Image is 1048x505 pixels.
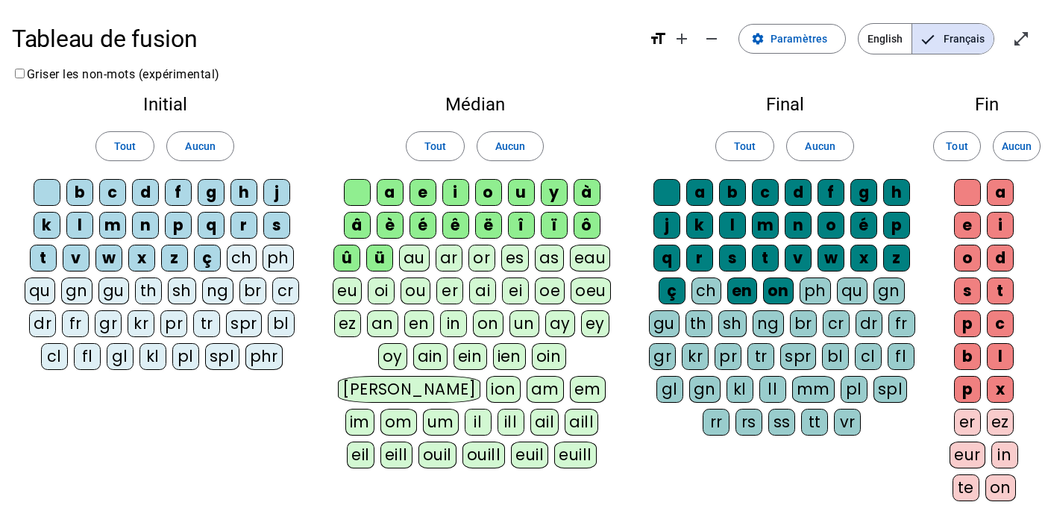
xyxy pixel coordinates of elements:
div: p [954,310,981,337]
button: Entrer en plein écran [1006,24,1036,54]
div: e [410,179,436,206]
div: z [161,245,188,272]
div: gl [107,343,134,370]
div: i [987,212,1014,239]
button: Tout [95,131,154,161]
div: bl [268,310,295,337]
span: Français [912,24,994,54]
div: qu [837,277,867,304]
div: h [230,179,257,206]
button: Aucun [477,131,544,161]
div: ail [530,409,559,436]
div: tr [193,310,220,337]
div: d [132,179,159,206]
div: ng [753,310,784,337]
div: p [883,212,910,239]
div: spr [226,310,262,337]
div: ei [502,277,529,304]
div: ay [545,310,575,337]
div: er [436,277,463,304]
div: k [686,212,713,239]
div: r [686,245,713,272]
div: d [987,245,1014,272]
div: on [473,310,503,337]
button: Tout [715,131,774,161]
div: p [954,376,981,403]
div: ç [194,245,221,272]
div: ien [493,343,527,370]
span: Aucun [495,137,525,155]
div: o [818,212,844,239]
div: b [66,179,93,206]
span: Tout [424,137,446,155]
div: eill [380,442,412,468]
div: î [508,212,535,239]
div: kr [682,343,709,370]
div: ch [691,277,721,304]
mat-icon: add [673,30,691,48]
div: br [239,277,266,304]
div: in [991,442,1018,468]
div: th [685,310,712,337]
h2: Médian [330,95,620,113]
div: in [440,310,467,337]
div: l [66,212,93,239]
div: ch [227,245,257,272]
div: dr [29,310,56,337]
div: ar [436,245,462,272]
div: pl [841,376,867,403]
div: y [541,179,568,206]
span: Aucun [805,137,835,155]
span: Tout [946,137,967,155]
div: l [987,343,1014,370]
div: aill [565,409,598,436]
div: f [165,179,192,206]
mat-icon: settings [751,32,765,46]
mat-icon: open_in_full [1012,30,1030,48]
div: n [132,212,159,239]
div: m [752,212,779,239]
div: au [399,245,430,272]
div: e [954,212,981,239]
div: em [570,376,606,403]
div: oin [532,343,566,370]
div: un [509,310,539,337]
div: s [954,277,981,304]
div: spr [780,343,816,370]
div: ph [800,277,831,304]
button: Augmenter la taille de la police [667,24,697,54]
div: rr [703,409,729,436]
div: ill [498,409,524,436]
div: gr [649,343,676,370]
div: pl [172,343,199,370]
div: kl [139,343,166,370]
div: t [752,245,779,272]
div: oi [368,277,395,304]
div: a [377,179,404,206]
input: Griser les non-mots (expérimental) [15,69,25,78]
div: ç [659,277,685,304]
div: c [987,310,1014,337]
div: sh [168,277,196,304]
div: é [850,212,877,239]
div: s [263,212,290,239]
div: es [501,245,529,272]
div: t [30,245,57,272]
div: fl [74,343,101,370]
div: ouil [418,442,456,468]
div: il [465,409,492,436]
div: im [345,409,374,436]
div: û [333,245,360,272]
div: spl [205,343,239,370]
div: ph [263,245,294,272]
div: m [99,212,126,239]
div: th [135,277,162,304]
div: gn [61,277,92,304]
div: pr [160,310,187,337]
div: am [527,376,564,403]
div: cl [855,343,882,370]
div: on [763,277,794,304]
div: c [752,179,779,206]
div: cl [41,343,68,370]
div: ey [581,310,609,337]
